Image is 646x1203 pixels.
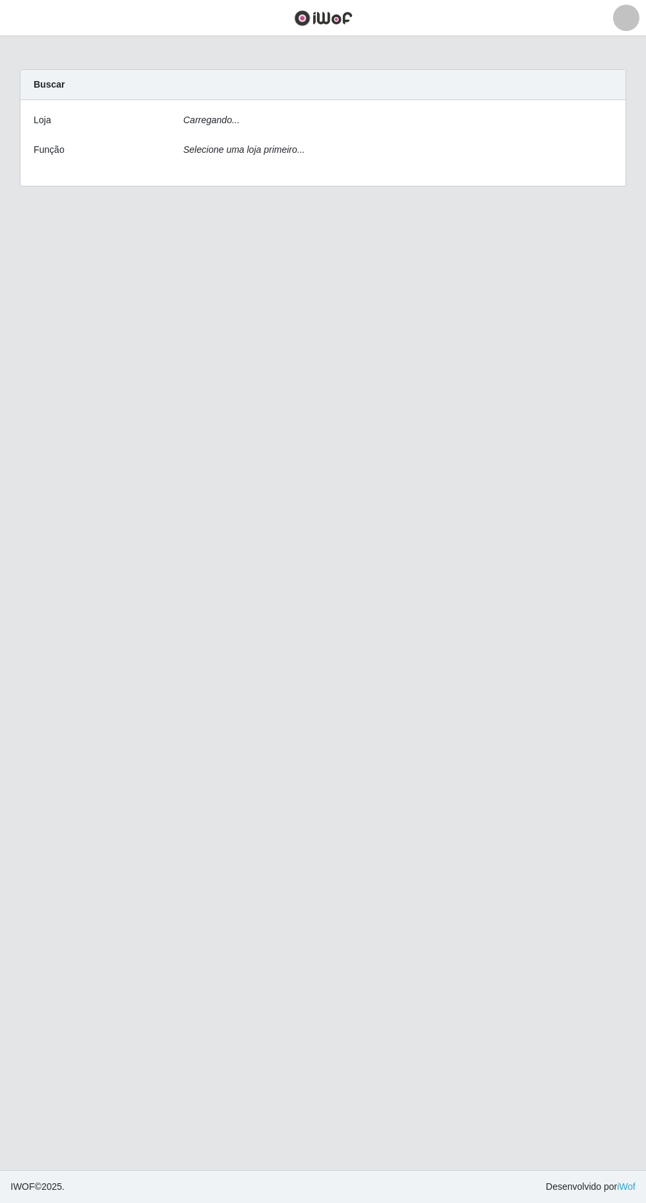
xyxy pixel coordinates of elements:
[294,10,353,26] img: CoreUI Logo
[11,1181,35,1192] span: IWOF
[546,1180,635,1194] span: Desenvolvido por
[11,1180,65,1194] span: © 2025 .
[34,143,65,157] label: Função
[34,113,51,127] label: Loja
[183,115,240,125] i: Carregando...
[183,144,305,155] i: Selecione uma loja primeiro...
[617,1181,635,1192] a: iWof
[34,79,65,90] strong: Buscar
